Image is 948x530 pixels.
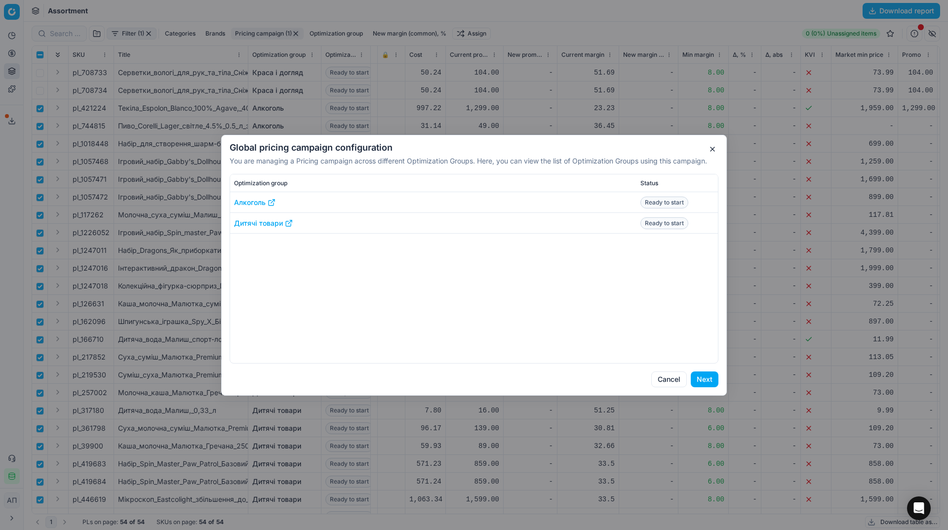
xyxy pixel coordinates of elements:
[640,196,688,208] span: Ready to start
[651,371,687,387] button: Cancel
[234,218,293,228] a: Дитячі товари
[234,179,287,187] span: Optimization group
[230,143,718,152] h2: Global pricing campaign configuration
[234,197,276,207] a: Алкоголь
[640,217,688,229] span: Ready to start
[230,156,718,166] p: You are managing a Pricing campaign across different Optimization Groups. Here, you can view the ...
[640,179,658,187] span: Status
[691,371,718,387] button: Next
